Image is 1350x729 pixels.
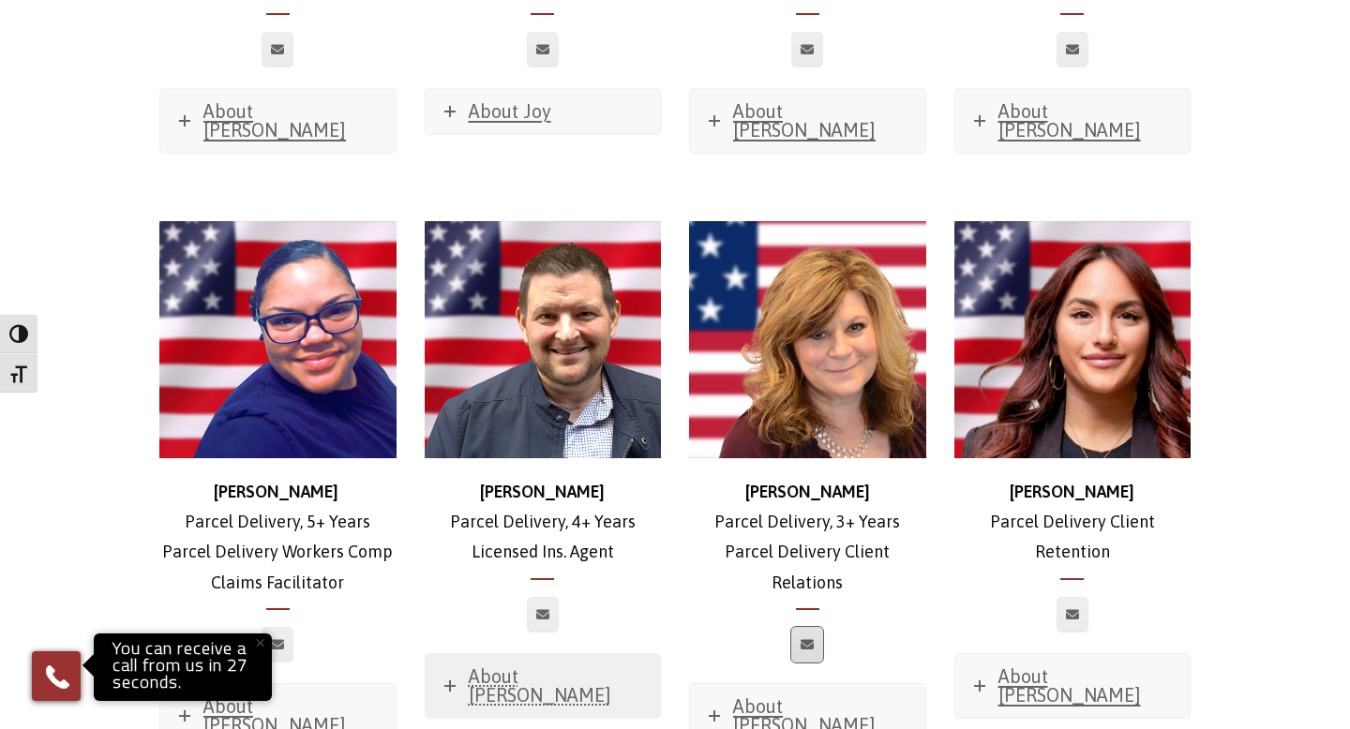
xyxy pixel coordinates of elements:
p: Parcel Delivery, 4+ Years Licensed Ins. Agent [425,477,662,568]
img: rachel_headshot_500x500 (1) [954,221,1192,458]
img: tracey-500x500 [689,221,926,458]
img: Phone icon [42,662,72,692]
span: About Joy [469,100,551,122]
a: About [PERSON_NAME] [690,89,925,153]
a: About [PERSON_NAME] [426,654,661,718]
span: About [PERSON_NAME] [733,100,876,141]
span: About [PERSON_NAME] [998,100,1141,141]
p: Parcel Delivery, 5+ Years Parcel Delivery Workers Comp Claims Facilitator [159,477,397,599]
span: About [PERSON_NAME] [998,665,1141,706]
p: Parcel Delivery Client Retention [954,477,1192,568]
strong: [PERSON_NAME] [480,482,605,501]
span: About [PERSON_NAME] [203,100,346,141]
a: About [PERSON_NAME] [955,89,1191,153]
strong: [PERSON_NAME] [214,482,338,501]
strong: [PERSON_NAME] [1010,482,1134,501]
strong: [PERSON_NAME] [745,482,870,501]
a: About [PERSON_NAME] [160,89,396,153]
a: About Joy [426,89,661,134]
span: About [PERSON_NAME] [469,665,611,706]
a: About [PERSON_NAME] [955,654,1191,718]
p: You can receive a call from us in 27 seconds. [98,638,267,696]
button: Close [239,622,280,663]
p: Parcel Delivery, 3+ Years Parcel Delivery Client Relations [689,477,926,599]
img: Harry_1500x500 [425,221,662,458]
img: Keisha_headshot_500x500 [159,221,397,458]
